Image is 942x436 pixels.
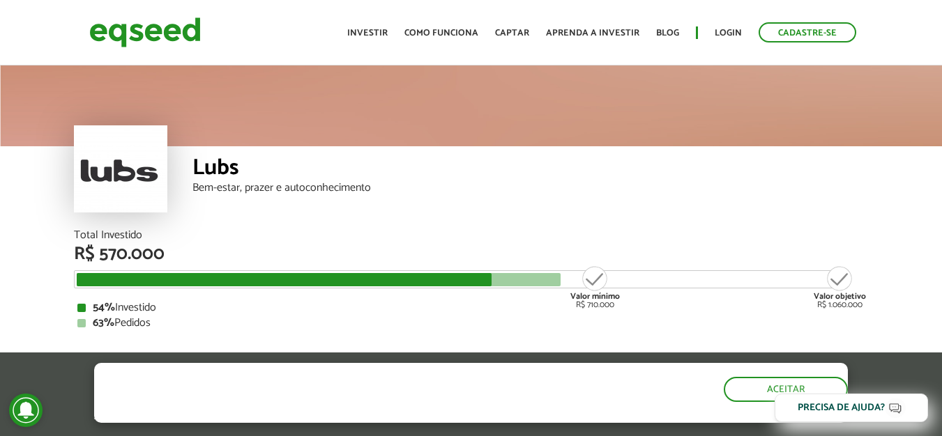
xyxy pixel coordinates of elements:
a: Captar [495,29,529,38]
a: Cadastre-se [759,22,856,42]
div: Lubs [192,157,869,182]
button: Aceitar [724,377,848,402]
div: Total Investido [74,230,869,241]
div: R$ 710.000 [569,265,621,309]
a: Como funciona [404,29,478,38]
p: Ao clicar em "aceitar", você aceita nossa . [94,410,546,423]
div: Bem-estar, prazer e autoconhecimento [192,182,869,194]
a: política de privacidade e de cookies [278,411,439,423]
div: Investido [77,302,865,313]
strong: 54% [93,298,115,317]
div: R$ 1.060.000 [814,265,866,309]
h5: O site da EqSeed utiliza cookies para melhorar sua navegação. [94,363,546,406]
a: Investir [347,29,388,38]
div: Pedidos [77,318,865,329]
a: Blog [656,29,679,38]
strong: Valor objetivo [814,290,866,303]
strong: 63% [93,313,114,332]
div: R$ 570.000 [74,245,869,263]
a: Aprenda a investir [546,29,639,38]
img: EqSeed [89,14,201,51]
strong: Valor mínimo [570,290,620,303]
a: Login [715,29,742,38]
a: Informações essenciais da oferta [74,350,242,369]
